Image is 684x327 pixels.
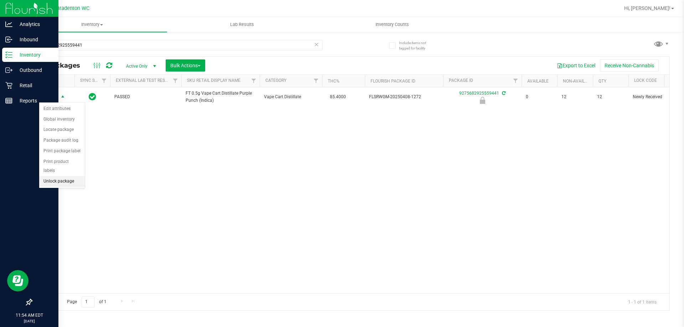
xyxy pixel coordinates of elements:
[622,296,662,307] span: 1 - 1 of 1 items
[5,36,12,43] inline-svg: Inbound
[501,91,506,96] span: Sync from Compliance System
[167,17,317,32] a: Lab Results
[82,296,94,307] input: 1
[170,63,201,68] span: Bulk Actions
[597,94,624,100] span: 12
[89,92,96,102] span: In Sync
[3,312,55,318] p: 11:54 AM EDT
[39,146,85,157] li: Print package label
[600,59,659,72] button: Receive Non-Cannabis
[5,21,12,28] inline-svg: Analytics
[39,125,85,135] li: Locate package
[56,5,89,11] span: Bradenton WC
[39,104,85,114] li: Edit attributes
[7,270,28,291] iframe: Resource center
[314,40,319,49] span: Clear
[442,97,523,104] div: Newly Received
[5,67,12,74] inline-svg: Outbound
[39,114,85,125] li: Global inventory
[17,17,167,32] a: Inventory
[399,40,435,51] span: Include items not tagged for facility
[326,92,349,102] span: 85.4000
[369,94,439,100] span: FLSRWGM-20250408-1272
[80,78,108,83] a: Sync Status
[39,176,85,187] li: Unlock package
[510,75,522,87] a: Filter
[114,94,177,100] span: PASSED
[12,35,55,44] p: Inbound
[12,20,55,28] p: Analytics
[561,94,589,100] span: 12
[98,75,110,87] a: Filter
[12,96,55,105] p: Reports
[527,79,549,84] a: Available
[12,81,55,90] p: Retail
[5,97,12,104] inline-svg: Reports
[186,90,255,104] span: FT 0.5g Vape Cart Distillate Purple Punch (Indica)
[116,78,172,83] a: External Lab Test Result
[248,75,260,87] a: Filter
[37,62,87,69] span: All Packages
[634,78,657,83] a: Lock Code
[31,40,322,51] input: Search Package ID, Item Name, SKU, Lot or Part Number...
[449,78,473,83] a: Package ID
[317,17,467,32] a: Inventory Counts
[264,94,318,100] span: Vape Cart Distillate
[17,21,167,28] span: Inventory
[552,59,600,72] button: Export to Excel
[12,51,55,59] p: Inventory
[3,318,55,324] p: [DATE]
[459,91,499,96] a: 9275682925559441
[5,51,12,58] inline-svg: Inventory
[166,59,205,72] button: Bulk Actions
[12,66,55,74] p: Outbound
[187,78,240,83] a: Sku Retail Display Name
[170,75,181,87] a: Filter
[265,78,286,83] a: Category
[633,94,678,100] span: Newly Received
[39,135,85,146] li: Package audit log
[526,94,553,100] span: 0
[310,75,322,87] a: Filter
[624,5,670,11] span: Hi, [PERSON_NAME]!
[328,79,340,84] a: THC%
[598,79,606,84] a: Qty
[39,157,85,176] li: Print product labels
[58,92,67,102] span: select
[5,82,12,89] inline-svg: Retail
[221,21,264,28] span: Lab Results
[366,21,419,28] span: Inventory Counts
[370,79,415,84] a: Flourish Package ID
[61,296,112,307] span: Page of 1
[563,79,595,84] a: Non-Available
